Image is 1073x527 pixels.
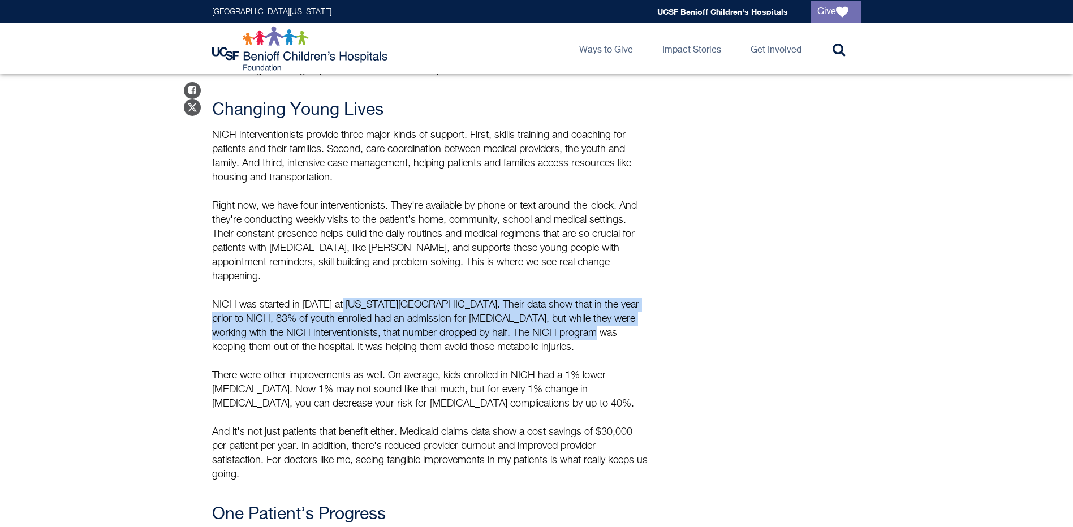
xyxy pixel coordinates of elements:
p: And it's not just patients that benefit either. Medicaid claims data show a cost savings of $30,0... [212,425,648,482]
a: Give [811,1,861,23]
a: [GEOGRAPHIC_DATA][US_STATE] [212,8,331,16]
a: UCSF Benioff Children's Hospitals [657,7,788,16]
p: NICH was started in [DATE] at [US_STATE][GEOGRAPHIC_DATA]. Their data show that in the year prior... [212,298,648,355]
a: Impact Stories [653,23,730,74]
a: Get Involved [742,23,811,74]
h3: Changing Young Lives [212,100,648,120]
img: Logo for UCSF Benioff Children's Hospitals Foundation [212,26,390,71]
p: Right now, we have four interventionists. They're available by phone or text around-the-clock. An... [212,199,648,284]
p: NICH interventionists provide three major kinds of support. First, skills training and coaching f... [212,128,648,185]
h3: One Patient’s Progress [212,504,648,525]
a: Ways to Give [570,23,642,74]
p: There were other improvements as well. On average, kids enrolled in NICH had a 1% lower [MEDICAL_... [212,369,648,411]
